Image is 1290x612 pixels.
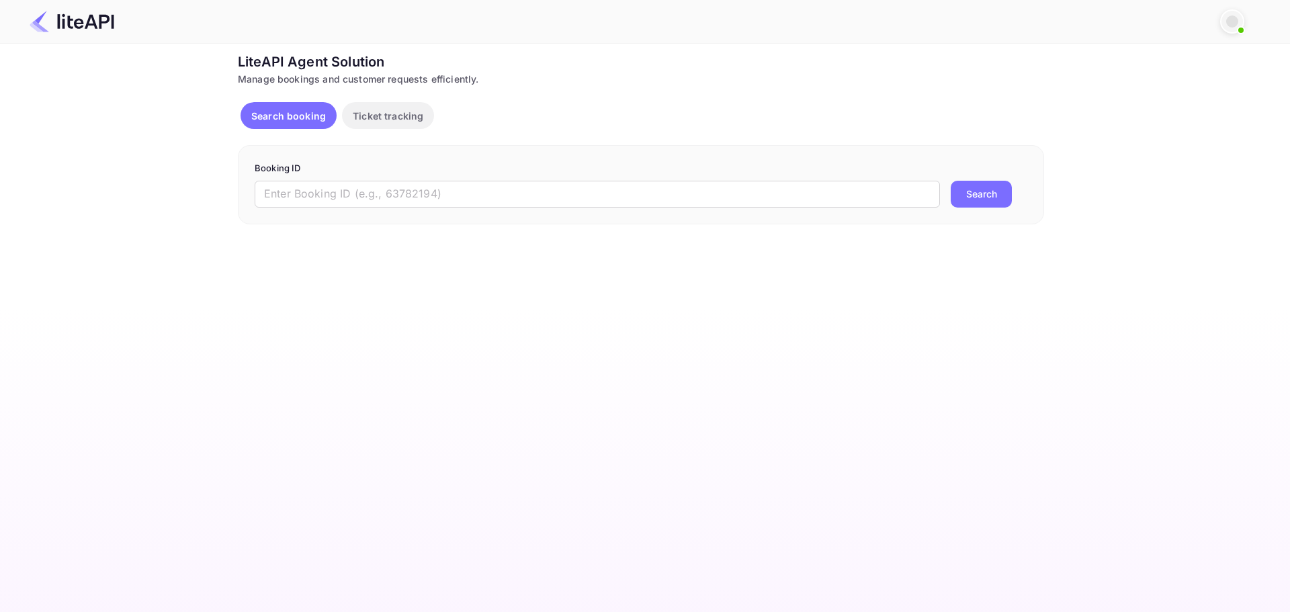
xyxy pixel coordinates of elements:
img: LiteAPI Logo [30,11,114,32]
div: Manage bookings and customer requests efficiently. [238,72,1044,86]
p: Search booking [251,109,326,123]
p: Ticket tracking [353,109,423,123]
p: Booking ID [255,162,1027,175]
button: Search [951,181,1012,208]
div: LiteAPI Agent Solution [238,52,1044,72]
input: Enter Booking ID (e.g., 63782194) [255,181,940,208]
